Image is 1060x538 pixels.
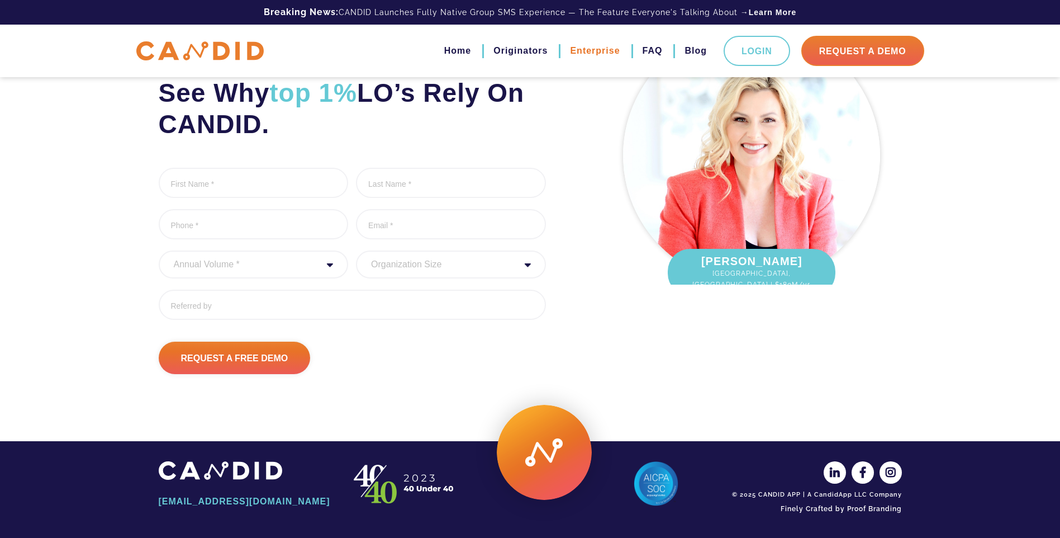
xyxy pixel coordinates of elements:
h2: See Why LO’s Rely On CANDID. [159,77,546,140]
span: top 1% [269,78,357,107]
input: Phone * [159,209,349,239]
div: © 2025 CANDID APP | A CandidApp LLC Company [729,490,902,499]
input: Referred by [159,290,546,320]
a: Home [444,41,471,60]
img: CANDID APP [159,461,282,480]
a: FAQ [643,41,663,60]
input: First Name * [159,168,349,198]
a: Enterprise [570,41,620,60]
input: Email * [356,209,546,239]
a: Originators [493,41,548,60]
input: Request A Free Demo [159,342,311,374]
span: [GEOGRAPHIC_DATA], [GEOGRAPHIC_DATA] | $180M/yr. [679,268,824,290]
div: [PERSON_NAME] [668,249,835,296]
input: Last Name * [356,168,546,198]
img: CANDID APP [349,461,460,506]
a: Request A Demo [801,36,924,66]
a: Login [724,36,790,66]
a: [EMAIL_ADDRESS][DOMAIN_NAME] [159,492,332,511]
a: Finely Crafted by Proof Branding [729,499,902,518]
a: Blog [685,41,707,60]
img: AICPA SOC 2 [634,461,678,506]
a: Learn More [749,7,796,18]
b: Breaking News: [264,7,339,17]
img: CANDID APP [136,41,264,61]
